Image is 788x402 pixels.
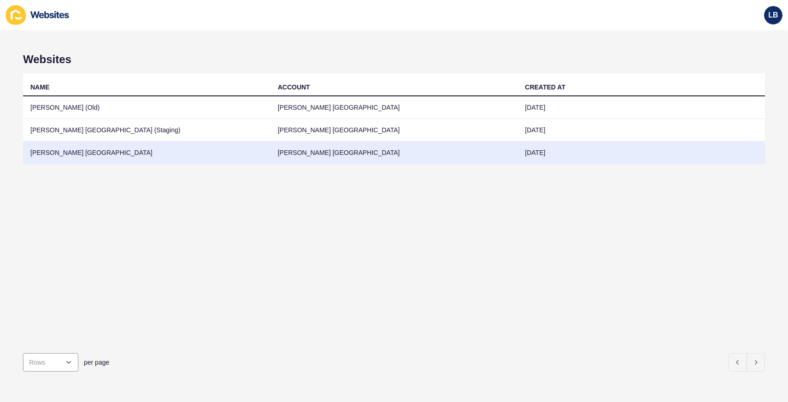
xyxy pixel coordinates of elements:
td: [PERSON_NAME] [GEOGRAPHIC_DATA] (Staging) [23,119,271,142]
td: [PERSON_NAME] [GEOGRAPHIC_DATA] [271,96,518,119]
div: open menu [23,353,78,372]
td: [PERSON_NAME] (Old) [23,96,271,119]
div: CREATED AT [525,83,565,92]
td: [DATE] [517,142,765,164]
h1: Websites [23,53,765,66]
td: [PERSON_NAME] [GEOGRAPHIC_DATA] [271,142,518,164]
td: [PERSON_NAME] [GEOGRAPHIC_DATA] [271,119,518,142]
td: [PERSON_NAME] [GEOGRAPHIC_DATA] [23,142,271,164]
div: ACCOUNT [278,83,310,92]
span: per page [84,358,109,367]
td: [DATE] [517,119,765,142]
div: NAME [30,83,49,92]
td: [DATE] [517,96,765,119]
span: LB [768,11,778,20]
